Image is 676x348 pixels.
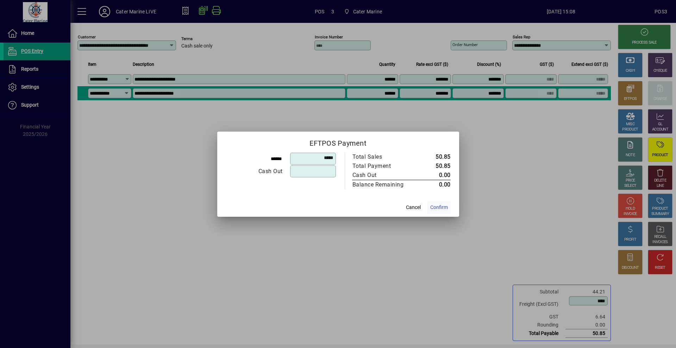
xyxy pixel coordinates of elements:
[352,162,419,171] td: Total Payment
[419,180,451,189] td: 0.00
[226,167,283,176] div: Cash Out
[352,171,412,179] div: Cash Out
[419,162,451,171] td: 50.85
[352,181,412,189] div: Balance Remaining
[352,152,419,162] td: Total Sales
[402,201,425,214] button: Cancel
[427,201,451,214] button: Confirm
[419,152,451,162] td: 50.85
[419,171,451,180] td: 0.00
[406,204,421,211] span: Cancel
[430,204,448,211] span: Confirm
[217,132,459,152] h2: EFTPOS Payment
